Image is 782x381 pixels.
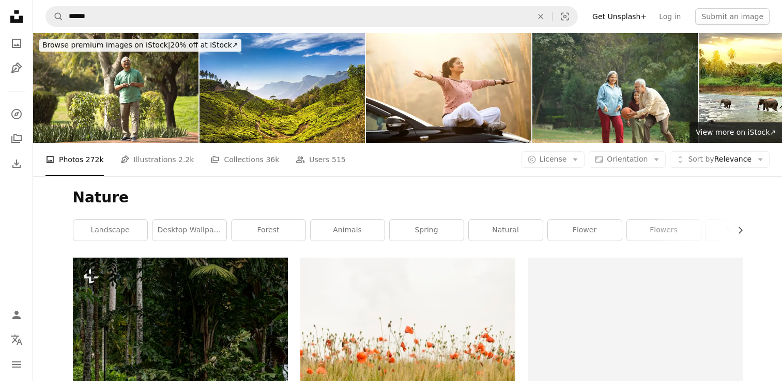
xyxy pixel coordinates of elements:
[120,143,194,176] a: Illustrations 2.2k
[390,220,464,241] a: spring
[232,220,305,241] a: forest
[46,7,64,26] button: Search Unsplash
[6,305,27,325] a: Log in / Sign up
[311,220,385,241] a: animals
[42,41,170,49] span: Browse premium images on iStock |
[210,143,279,176] a: Collections 36k
[6,33,27,54] a: Photos
[33,33,248,58] a: Browse premium images on iStock|20% off at iStock↗
[6,153,27,174] a: Download History
[152,220,226,241] a: desktop wallpaper
[695,8,770,25] button: Submit an image
[532,33,698,143] img: Grandparents playing basketball with girl in park
[529,7,552,26] button: Clear
[522,151,585,168] button: License
[45,6,578,27] form: Find visuals sitewide
[589,151,666,168] button: Orientation
[688,155,714,163] span: Sort by
[706,220,780,241] a: mountain
[296,143,345,176] a: Users 515
[553,7,577,26] button: Visual search
[6,104,27,124] a: Explore
[6,58,27,78] a: Illustrations
[33,33,198,143] img: Thoughtful senior man walking at park
[689,122,782,143] a: View more on iStock↗
[548,220,622,241] a: flower
[39,39,241,52] div: 20% off at iStock ↗
[696,128,776,136] span: View more on iStock ↗
[332,154,346,165] span: 515
[6,129,27,149] a: Collections
[266,154,279,165] span: 36k
[200,33,365,143] img: Tea Plantations
[627,220,701,241] a: flowers
[178,154,194,165] span: 2.2k
[670,151,770,168] button: Sort byRelevance
[73,188,743,207] h1: Nature
[731,220,743,241] button: scroll list to the right
[73,220,147,241] a: landscape
[366,33,531,143] img: Smiling woman with arms outstretched sitting on car
[607,155,648,163] span: Orientation
[6,354,27,375] button: Menu
[300,324,515,334] a: orange flowers
[469,220,543,241] a: natural
[688,154,752,165] span: Relevance
[586,8,653,25] a: Get Unsplash+
[6,329,27,350] button: Language
[653,8,687,25] a: Log in
[540,155,567,163] span: License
